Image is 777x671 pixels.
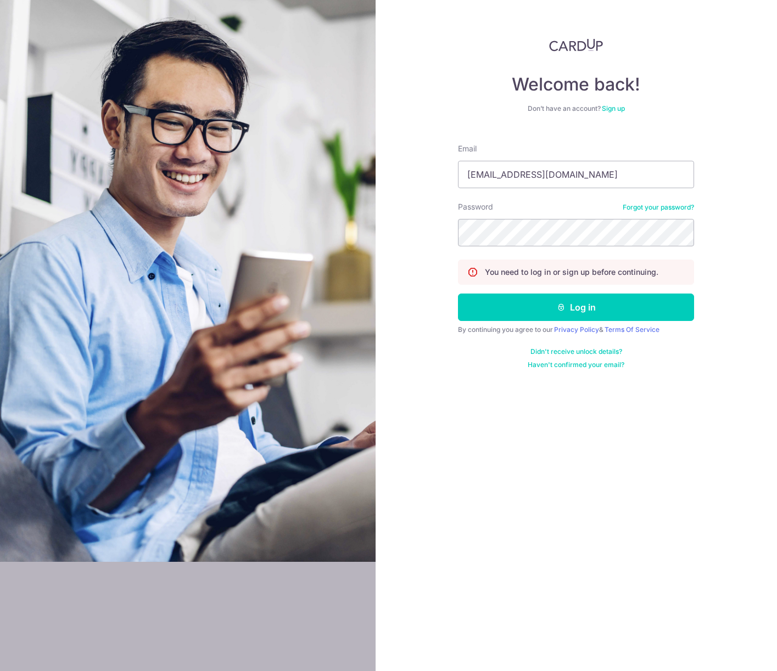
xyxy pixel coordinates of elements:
h4: Welcome back! [458,74,694,95]
input: Enter your Email [458,161,694,188]
a: Terms Of Service [605,325,659,334]
a: Sign up [602,104,625,112]
label: Password [458,201,493,212]
img: CardUp Logo [549,38,603,52]
a: Forgot your password? [623,203,694,212]
p: You need to log in or sign up before continuing. [485,267,658,278]
div: By continuing you agree to our & [458,325,694,334]
a: Didn't receive unlock details? [530,347,622,356]
label: Email [458,143,477,154]
div: Don’t have an account? [458,104,694,113]
button: Log in [458,294,694,321]
a: Privacy Policy [554,325,599,334]
a: Haven't confirmed your email? [528,360,624,369]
